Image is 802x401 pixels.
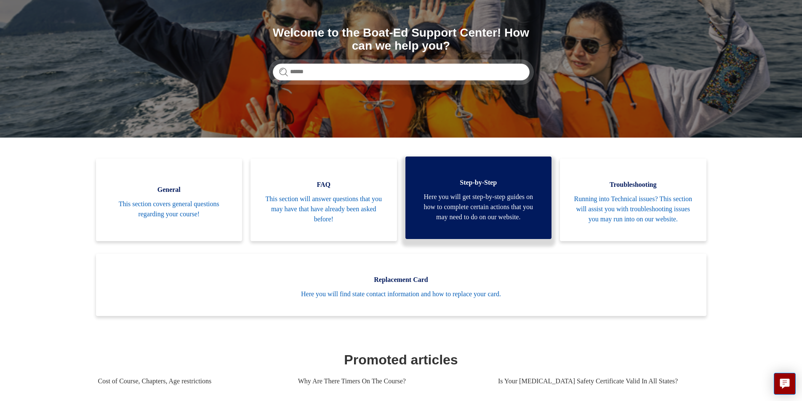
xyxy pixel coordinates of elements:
[573,180,694,190] span: Troubleshooting
[109,275,694,285] span: Replacement Card
[418,178,539,188] span: Step-by-Step
[98,370,285,393] a: Cost of Course, Chapters, Age restrictions
[774,373,796,395] button: Live chat
[263,180,384,190] span: FAQ
[109,289,694,299] span: Here you will find state contact information and how to replace your card.
[98,350,704,370] h1: Promoted articles
[273,27,530,53] h1: Welcome to the Boat-Ed Support Center! How can we help you?
[405,157,552,239] a: Step-by-Step Here you will get step-by-step guides on how to complete certain actions that you ma...
[298,370,485,393] a: Why Are There Timers On The Course?
[250,159,397,241] a: FAQ This section will answer questions that you may have that have already been asked before!
[573,194,694,224] span: Running into Technical issues? This section will assist you with troubleshooting issues you may r...
[273,64,530,80] input: Search
[418,192,539,222] span: Here you will get step-by-step guides on how to complete certain actions that you may need to do ...
[560,159,706,241] a: Troubleshooting Running into Technical issues? This section will assist you with troubleshooting ...
[263,194,384,224] span: This section will answer questions that you may have that have already been asked before!
[498,370,698,393] a: Is Your [MEDICAL_DATA] Safety Certificate Valid In All States?
[96,254,706,316] a: Replacement Card Here you will find state contact information and how to replace your card.
[109,199,230,219] span: This section covers general questions regarding your course!
[96,159,242,241] a: General This section covers general questions regarding your course!
[109,185,230,195] span: General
